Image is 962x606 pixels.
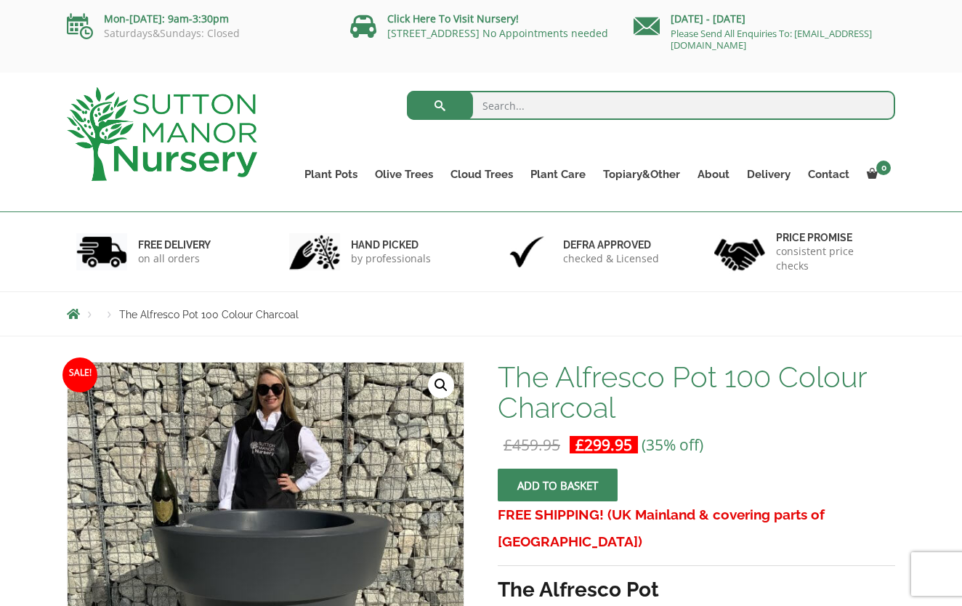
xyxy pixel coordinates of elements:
span: £ [504,435,512,455]
a: Contact [799,164,858,185]
nav: Breadcrumbs [67,308,895,320]
p: on all orders [138,251,211,266]
h6: Price promise [776,231,886,244]
a: Please Send All Enquiries To: [EMAIL_ADDRESS][DOMAIN_NAME] [671,27,872,52]
p: [DATE] - [DATE] [634,10,895,28]
img: 3.jpg [501,233,552,270]
p: by professionals [351,251,431,266]
img: 4.jpg [714,230,765,274]
a: [STREET_ADDRESS] No Appointments needed [387,26,608,40]
a: Click Here To Visit Nursery! [387,12,519,25]
a: Plant Care [522,164,594,185]
input: Search... [407,91,896,120]
span: (35% off) [642,435,703,455]
span: £ [575,435,584,455]
span: 0 [876,161,891,175]
h3: FREE SHIPPING! (UK Mainland & covering parts of [GEOGRAPHIC_DATA]) [498,501,895,555]
h6: Defra approved [563,238,659,251]
a: About [689,164,738,185]
a: Topiary&Other [594,164,689,185]
p: Mon-[DATE]: 9am-3:30pm [67,10,328,28]
a: Cloud Trees [442,164,522,185]
a: Plant Pots [296,164,366,185]
p: consistent price checks [776,244,886,273]
p: Saturdays&Sundays: Closed [67,28,328,39]
a: Olive Trees [366,164,442,185]
span: The Alfresco Pot 100 Colour Charcoal [119,309,299,320]
a: 0 [858,164,895,185]
img: logo [67,87,257,181]
h6: hand picked [351,238,431,251]
bdi: 459.95 [504,435,560,455]
h6: FREE DELIVERY [138,238,211,251]
p: checked & Licensed [563,251,659,266]
strong: The Alfresco Pot [498,578,659,602]
bdi: 299.95 [575,435,632,455]
img: 2.jpg [289,233,340,270]
a: View full-screen image gallery [428,372,454,398]
a: Delivery [738,164,799,185]
img: 1.jpg [76,233,127,270]
button: Add to basket [498,469,618,501]
span: Sale! [62,357,97,392]
h1: The Alfresco Pot 100 Colour Charcoal [498,362,895,423]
